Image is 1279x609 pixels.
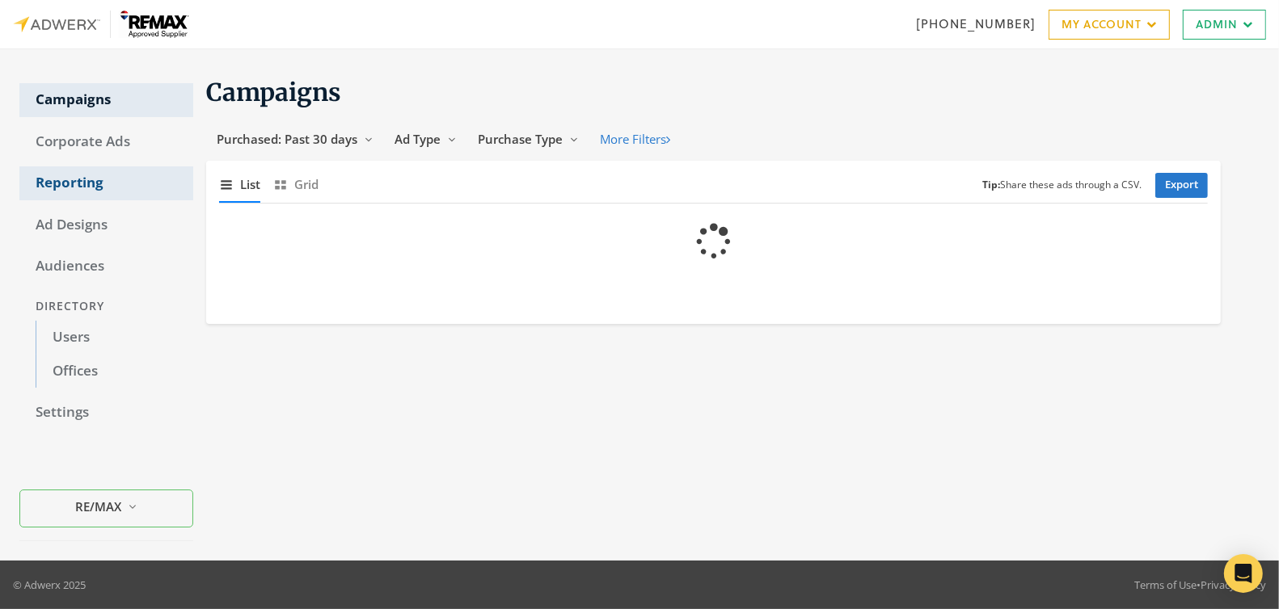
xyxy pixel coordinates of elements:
[273,167,319,202] button: Grid
[983,178,1001,191] b: Tip:
[75,498,121,516] span: RE/MAX
[13,10,191,38] img: Adwerx
[36,321,193,355] a: Users
[19,208,193,242] a: Ad Designs
[19,125,193,159] a: Corporate Ads
[294,175,319,194] span: Grid
[384,124,467,154] button: Ad Type
[467,124,589,154] button: Purchase Type
[983,178,1142,193] small: Share these ads through a CSV.
[1183,10,1266,40] a: Admin
[19,489,193,527] button: RE/MAX
[206,77,341,107] span: Campaigns
[1155,173,1208,198] a: Export
[240,175,260,194] span: List
[19,292,193,321] div: Directory
[36,355,193,388] a: Offices
[219,167,260,202] button: List
[19,250,193,283] a: Audiences
[13,577,86,593] p: © Adwerx 2025
[589,124,681,154] button: More Filters
[19,166,193,200] a: Reporting
[395,131,441,147] span: Ad Type
[916,15,1036,32] a: [PHONE_NUMBER]
[478,131,563,147] span: Purchase Type
[206,124,384,154] button: Purchased: Past 30 days
[19,396,193,430] a: Settings
[1224,554,1263,593] div: Open Intercom Messenger
[1201,577,1266,592] a: Privacy Policy
[19,83,193,117] a: Campaigns
[1134,577,1266,593] div: •
[1049,10,1170,40] a: My Account
[1134,577,1197,592] a: Terms of Use
[217,131,357,147] span: Purchased: Past 30 days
